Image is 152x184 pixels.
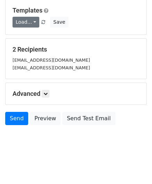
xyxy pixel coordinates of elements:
h5: 2 Recipients [13,46,139,53]
iframe: Chat Widget [117,151,152,184]
small: [EMAIL_ADDRESS][DOMAIN_NAME] [13,58,90,63]
a: Preview [30,112,61,125]
a: Templates [13,7,42,14]
a: Load... [13,17,39,28]
div: Tiện ích trò chuyện [117,151,152,184]
a: Send [5,112,28,125]
button: Save [50,17,68,28]
a: Send Test Email [62,112,115,125]
small: [EMAIL_ADDRESS][DOMAIN_NAME] [13,65,90,70]
h5: Advanced [13,90,139,98]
